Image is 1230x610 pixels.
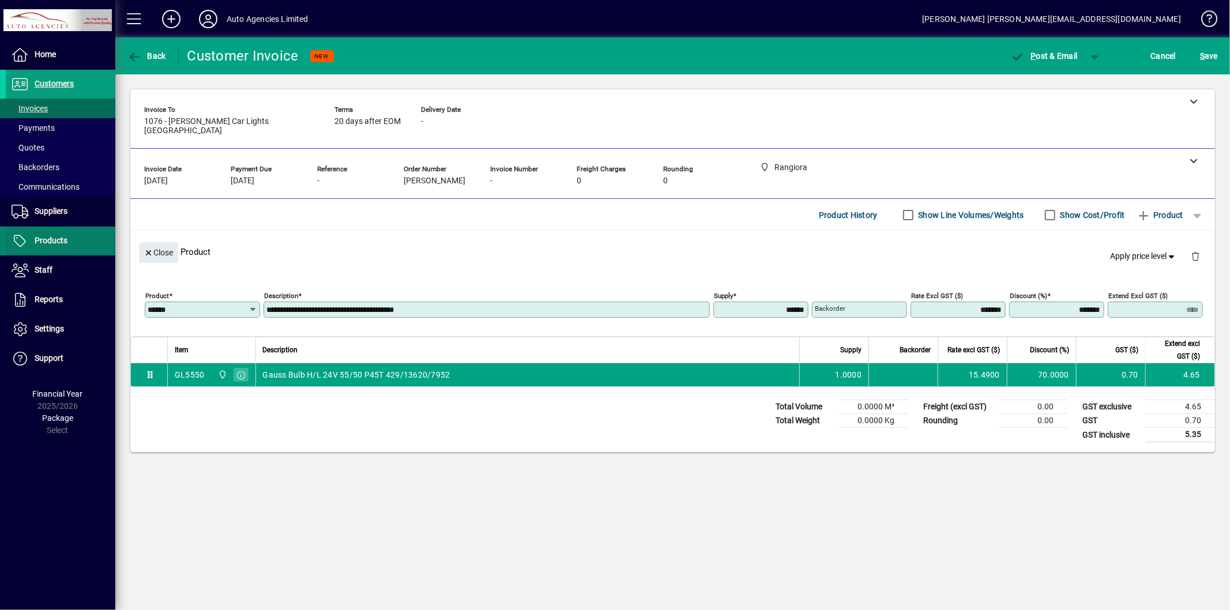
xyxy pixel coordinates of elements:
span: Reports [35,295,63,304]
button: Cancel [1148,46,1179,66]
mat-label: Product [145,292,169,300]
span: [PERSON_NAME] [404,176,465,186]
div: Customer Invoice [187,47,299,65]
td: 0.0000 M³ [839,400,908,414]
span: NEW [315,52,329,60]
td: Rounding [917,414,998,428]
span: Home [35,50,56,59]
button: Save [1197,46,1221,66]
span: Product History [819,206,878,224]
td: GST inclusive [1077,428,1146,442]
div: 15.4900 [945,369,1000,381]
span: P [1031,51,1036,61]
td: Total Volume [770,400,839,414]
span: 1.0000 [836,369,862,381]
td: 0.70 [1146,414,1215,428]
span: Cancel [1151,47,1176,65]
app-page-header-button: Back [115,46,179,66]
span: - [317,176,319,186]
a: Invoices [6,99,115,118]
td: Freight (excl GST) [917,400,998,414]
a: Products [6,227,115,255]
div: Auto Agencies Limited [227,10,309,28]
div: GL5550 [175,369,205,381]
td: 0.00 [998,414,1067,428]
button: Add [153,9,190,29]
div: Product [130,231,1215,273]
button: Product [1131,205,1189,225]
span: Invoices [12,104,48,113]
span: [DATE] [144,176,168,186]
span: 0 [577,176,581,186]
span: Quotes [12,143,44,152]
a: Settings [6,315,115,344]
span: - [490,176,492,186]
span: Staff [35,265,52,274]
span: Settings [35,324,64,333]
span: Discount (%) [1030,344,1069,356]
label: Show Cost/Profit [1058,209,1125,221]
span: Financial Year [33,389,83,398]
span: Apply price level [1111,250,1178,262]
span: GST ($) [1115,344,1138,356]
span: [DATE] [231,176,254,186]
span: ost & Email [1011,51,1078,61]
td: 4.65 [1145,363,1214,386]
span: Suppliers [35,206,67,216]
span: - [421,117,423,126]
mat-label: Description [264,292,298,300]
button: Close [139,242,178,263]
button: Product History [814,205,882,225]
a: Home [6,40,115,69]
app-page-header-button: Close [136,247,181,257]
a: Communications [6,177,115,197]
span: Extend excl GST ($) [1153,337,1200,363]
span: 20 days after EOM [334,117,401,126]
button: Post & Email [1005,46,1084,66]
span: 1076 - [PERSON_NAME] Car Lights [GEOGRAPHIC_DATA] [144,117,317,135]
td: 4.65 [1146,400,1215,414]
td: Total Weight [770,414,839,428]
td: 0.00 [998,400,1067,414]
span: Item [175,344,189,356]
span: Description [263,344,298,356]
a: Reports [6,285,115,314]
span: S [1200,51,1205,61]
a: Knowledge Base [1193,2,1216,40]
span: Payments [12,123,55,133]
a: Suppliers [6,197,115,226]
span: Rate excl GST ($) [947,344,1000,356]
a: Backorders [6,157,115,177]
span: Backorders [12,163,59,172]
app-page-header-button: Delete [1182,251,1209,261]
span: Products [35,236,67,245]
mat-label: Discount (%) [1010,292,1047,300]
span: Package [42,413,73,423]
mat-label: Backorder [815,304,845,312]
button: Back [125,46,169,66]
td: GST exclusive [1077,400,1146,414]
span: Product [1137,206,1183,224]
td: 5.35 [1146,428,1215,442]
button: Profile [190,9,227,29]
span: Support [35,353,63,363]
td: 70.0000 [1007,363,1076,386]
span: Gauss Bulb H/L 24V 55/50 P45T 429/13620/7952 [263,369,450,381]
span: Rangiora [215,368,228,381]
div: [PERSON_NAME] [PERSON_NAME][EMAIL_ADDRESS][DOMAIN_NAME] [922,10,1181,28]
a: Support [6,344,115,373]
span: Backorder [900,344,931,356]
a: Payments [6,118,115,138]
span: Close [144,243,174,262]
span: Communications [12,182,80,191]
span: ave [1200,47,1218,65]
label: Show Line Volumes/Weights [916,209,1024,221]
td: 0.70 [1076,363,1145,386]
mat-label: Rate excl GST ($) [911,292,963,300]
span: Customers [35,79,74,88]
button: Apply price level [1106,246,1182,267]
span: 0 [663,176,668,186]
mat-label: Extend excl GST ($) [1108,292,1168,300]
span: Back [127,51,166,61]
a: Staff [6,256,115,285]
